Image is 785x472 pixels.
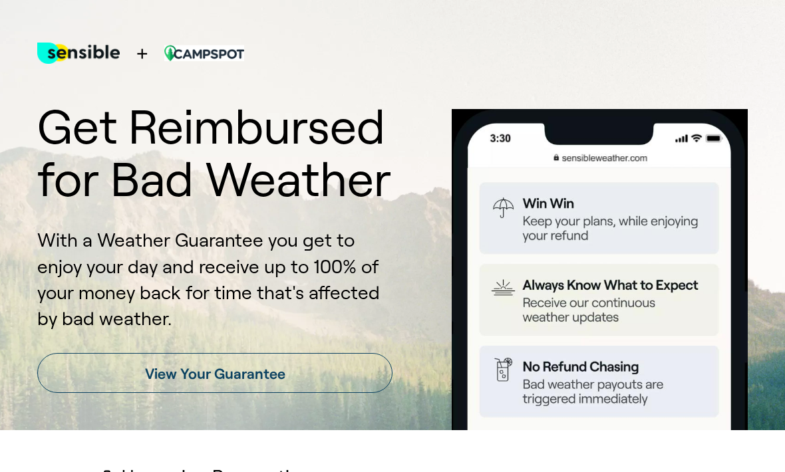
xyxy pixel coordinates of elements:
img: Product box [452,109,748,430]
a: View Your Guarantee [37,353,392,393]
span: + [136,39,148,68]
p: With a Weather Guarantee you get to enjoy your day and receive up to 100% of your money back for ... [37,227,392,332]
img: test for bg [37,27,120,80]
h1: Get Reimbursed for Bad Weather [37,101,392,206]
